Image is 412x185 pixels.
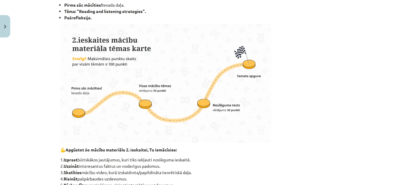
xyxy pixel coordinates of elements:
p: 💪 [60,147,352,153]
li: Ievada daļa. [64,2,352,8]
b: Uzzināt [64,163,79,169]
b: Risināt [64,176,78,181]
b: Skatīties [64,170,81,175]
b: Pirms sāc mācīties! [64,2,102,8]
b: Pašrefleksija. [64,15,91,20]
strong: Tēma: "Reading and listening strategies". [64,8,146,14]
b: Apgūstot šo mācību materiālu 2. ieskaitei, Tu iemācīsies: [65,147,177,152]
img: icon-close-lesson-0947bae3869378f0d4975bcd49f059093ad1ed9edebbc8119c70593378902aed.svg [4,25,6,29]
b: Izprast [64,157,78,162]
